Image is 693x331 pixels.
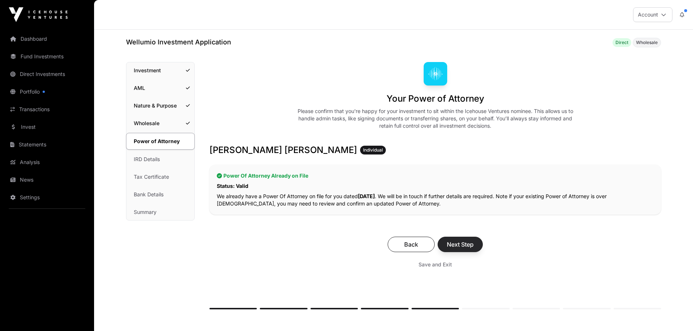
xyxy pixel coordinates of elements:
[126,186,194,203] a: Bank Details
[126,98,194,114] a: Nature & Purpose
[126,151,194,167] a: IRD Details
[126,133,195,150] a: Power of Attorney
[294,108,577,130] div: Please confirm that you're happy for your investment to sit within the Icehouse Ventures nominee....
[217,172,654,179] h2: Power Of Attorney Already on File
[6,137,88,153] a: Statements
[410,258,461,271] button: Save and Exit
[615,40,628,46] span: Direct
[397,240,426,249] span: Back
[447,240,474,249] span: Next Step
[126,37,231,47] h1: Wellumio Investment Application
[209,144,661,156] h3: [PERSON_NAME] [PERSON_NAME]
[387,93,484,105] h1: Your Power of Attorney
[424,62,447,86] img: Wellumio
[358,193,375,199] strong: [DATE]
[636,40,658,46] span: Wholesale
[419,261,452,268] span: Save and Exit
[217,193,654,207] p: We already have a Power Of Attorney on file for you dated . We will be in touch if further detail...
[363,147,383,153] span: Individual
[633,7,672,22] button: Account
[438,237,483,252] button: Next Step
[6,31,88,47] a: Dashboard
[9,7,68,22] img: Icehouse Ventures Logo
[6,66,88,82] a: Direct Investments
[6,48,88,65] a: Fund Investments
[6,189,88,205] a: Settings
[6,119,88,135] a: Invest
[126,62,194,79] a: Investment
[6,154,88,170] a: Analysis
[388,237,435,252] button: Back
[6,84,88,100] a: Portfolio
[126,80,194,96] a: AML
[6,101,88,117] a: Transactions
[126,169,194,185] a: Tax Certificate
[656,296,693,331] iframe: Chat Widget
[126,115,194,131] a: Wholesale
[6,172,88,188] a: News
[126,204,194,220] a: Summary
[217,182,654,190] p: Status: Valid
